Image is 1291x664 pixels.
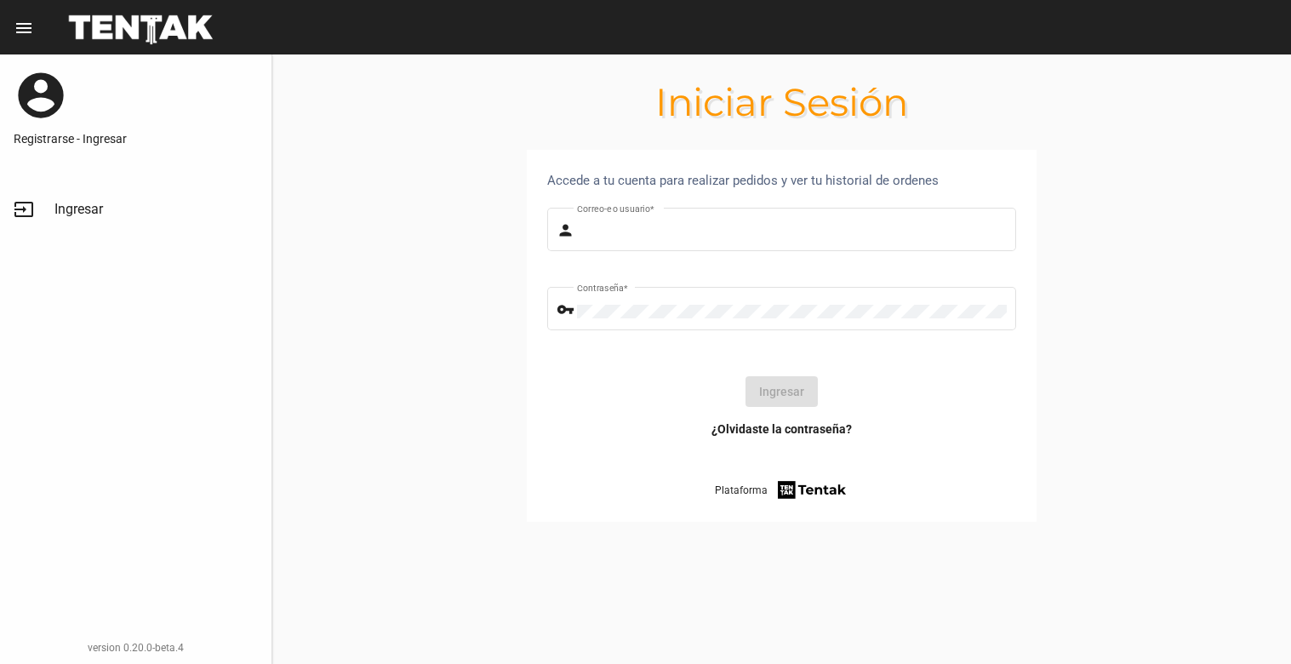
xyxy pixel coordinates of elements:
[745,376,818,407] button: Ingresar
[14,199,34,220] mat-icon: input
[775,478,848,501] img: tentak-firm.png
[715,478,848,501] a: Plataforma
[557,300,577,320] mat-icon: vpn_key
[14,639,258,656] div: version 0.20.0-beta.4
[547,170,1016,191] div: Accede a tu cuenta para realizar pedidos y ver tu historial de ordenes
[711,421,852,438] a: ¿Olvidaste la contraseña?
[14,130,258,147] a: Registrarse - Ingresar
[54,201,103,218] span: Ingresar
[715,482,768,499] span: Plataforma
[14,18,34,38] mat-icon: menu
[272,89,1291,116] h1: Iniciar Sesión
[14,68,68,123] mat-icon: account_circle
[557,220,577,241] mat-icon: person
